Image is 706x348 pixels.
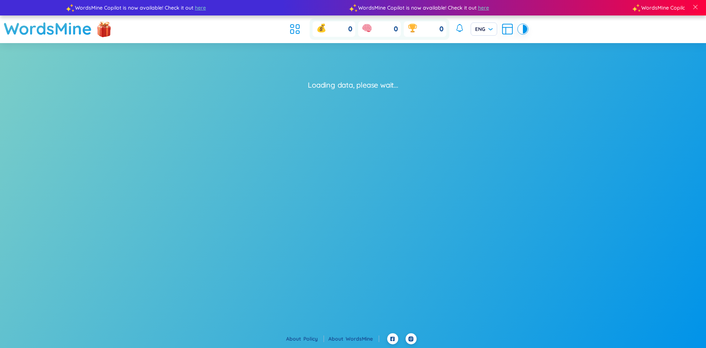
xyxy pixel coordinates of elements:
[346,335,379,342] a: WordsMine
[70,4,353,12] div: WordsMine Copilot is now available! Check it out
[394,25,398,34] span: 0
[286,335,324,343] div: About
[303,335,324,342] a: Policy
[475,25,493,33] span: ENG
[439,25,443,34] span: 0
[348,25,352,34] span: 0
[195,4,206,12] span: here
[308,80,398,90] div: Loading data, please wait...
[353,4,636,12] div: WordsMine Copilot is now available! Check it out
[328,335,379,343] div: About
[4,15,92,42] a: WordsMine
[478,4,489,12] span: here
[97,18,111,40] img: flashSalesIcon.a7f4f837.png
